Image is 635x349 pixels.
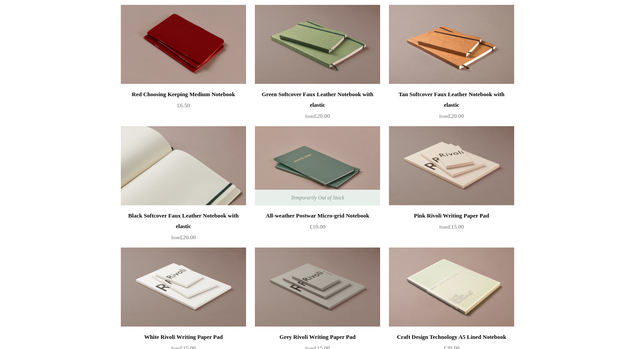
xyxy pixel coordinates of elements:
img: White Rivoli Writing Paper Pad [121,248,246,327]
div: Red Choosing Keeping Medium Notebook [123,89,244,100]
span: from [439,114,448,119]
span: £20.00 [171,234,196,240]
span: £10.00 [310,223,325,230]
a: Grey Rivoli Writing Paper Pad Grey Rivoli Writing Paper Pad [255,248,380,327]
span: £20.00 [305,113,330,119]
div: Pink Rivoli Writing Paper Pad [391,210,512,221]
span: £15.00 [439,223,464,230]
a: Black Softcover Faux Leather Notebook with elastic from£20.00 [121,210,246,247]
img: Red Choosing Keeping Medium Notebook [121,5,246,84]
img: Tan Softcover Faux Leather Notebook with elastic [389,5,514,84]
a: Tan Softcover Faux Leather Notebook with elastic from£20.00 [389,89,514,125]
a: Red Choosing Keeping Medium Notebook Red Choosing Keeping Medium Notebook [121,5,246,84]
img: Craft Design Technology A5 Lined Notebook [389,248,514,327]
span: £6.50 [177,102,190,109]
a: White Rivoli Writing Paper Pad White Rivoli Writing Paper Pad [121,248,246,327]
a: Pink Rivoli Writing Paper Pad from£15.00 [389,210,514,247]
a: All-weather Postwar Micro-grid Notebook £10.00 [255,210,380,247]
div: Green Softcover Faux Leather Notebook with elastic [257,89,378,110]
a: Tan Softcover Faux Leather Notebook with elastic Tan Softcover Faux Leather Notebook with elastic [389,5,514,84]
img: Black Softcover Faux Leather Notebook with elastic [121,126,246,206]
a: Red Choosing Keeping Medium Notebook £6.50 [121,89,246,125]
div: All-weather Postwar Micro-grid Notebook [257,210,378,221]
div: Black Softcover Faux Leather Notebook with elastic [123,210,244,232]
a: Black Softcover Faux Leather Notebook with elastic Black Softcover Faux Leather Notebook with ela... [121,126,246,206]
a: Green Softcover Faux Leather Notebook with elastic Green Softcover Faux Leather Notebook with ela... [255,5,380,84]
div: Craft Design Technology A5 Lined Notebook [391,332,512,342]
img: All-weather Postwar Micro-grid Notebook [255,126,380,206]
span: from [305,114,314,119]
img: Green Softcover Faux Leather Notebook with elastic [255,5,380,84]
a: All-weather Postwar Micro-grid Notebook All-weather Postwar Micro-grid Notebook Temporarily Out o... [255,126,380,206]
span: from [171,235,180,240]
span: £20.00 [439,113,464,119]
img: Pink Rivoli Writing Paper Pad [389,126,514,206]
div: White Rivoli Writing Paper Pad [123,332,244,342]
img: Grey Rivoli Writing Paper Pad [255,248,380,327]
a: Pink Rivoli Writing Paper Pad Pink Rivoli Writing Paper Pad [389,126,514,206]
span: from [439,225,448,229]
span: Temporarily Out of Stock [282,190,353,206]
div: Grey Rivoli Writing Paper Pad [257,332,378,342]
div: Tan Softcover Faux Leather Notebook with elastic [391,89,512,110]
a: Craft Design Technology A5 Lined Notebook Craft Design Technology A5 Lined Notebook [389,248,514,327]
a: Green Softcover Faux Leather Notebook with elastic from£20.00 [255,89,380,125]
